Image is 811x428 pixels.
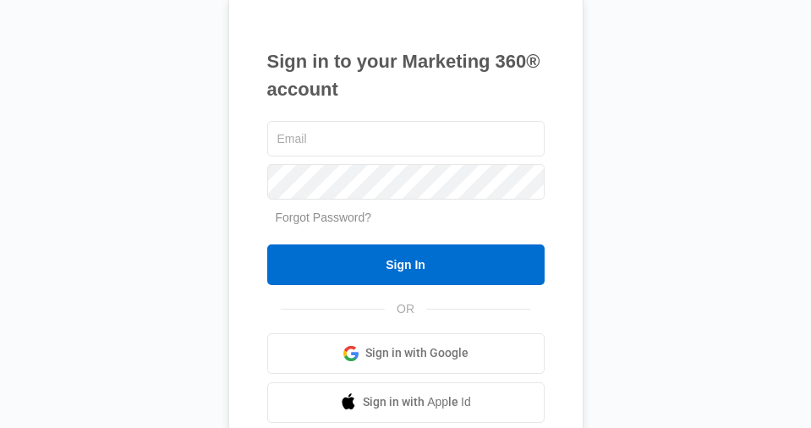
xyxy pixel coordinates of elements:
a: Sign in with Apple Id [267,382,545,423]
a: Sign in with Google [267,333,545,374]
span: Sign in with Google [365,344,469,362]
span: OR [385,300,426,318]
h1: Sign in to your Marketing 360® account [267,47,545,103]
input: Email [267,121,545,156]
span: Sign in with Apple Id [363,393,471,411]
a: Forgot Password? [276,211,372,224]
input: Sign In [267,244,545,285]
